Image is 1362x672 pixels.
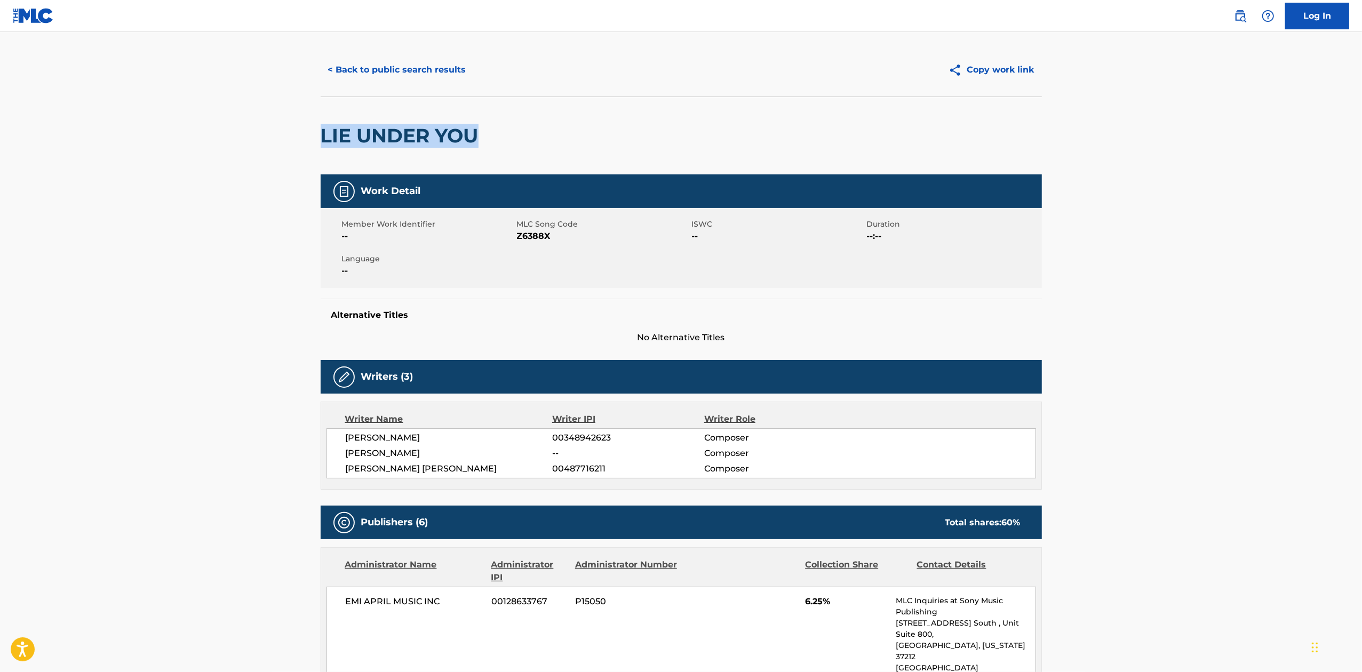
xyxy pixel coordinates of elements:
span: -- [692,230,864,243]
span: EMI APRIL MUSIC INC [346,595,484,608]
span: Language [342,253,514,265]
div: Writer IPI [552,413,704,426]
span: Z6388X [517,230,689,243]
div: Administrator IPI [491,558,567,584]
span: [PERSON_NAME] [346,447,553,460]
span: Duration [867,219,1039,230]
h5: Writers (3) [361,371,413,383]
span: 00128633767 [491,595,567,608]
span: Composer [704,431,842,444]
span: 6.25% [805,595,888,608]
span: Composer [704,462,842,475]
h5: Alternative Titles [331,310,1031,321]
span: -- [342,230,514,243]
iframe: Chat Widget [1309,621,1362,672]
span: -- [552,447,704,460]
div: Administrator Number [575,558,679,584]
img: Writers [338,371,351,383]
p: [GEOGRAPHIC_DATA], [US_STATE] 37212 [896,640,1035,662]
div: Collection Share [805,558,909,584]
p: MLC Inquiries at Sony Music Publishing [896,595,1035,618]
div: Contact Details [917,558,1021,584]
a: Log In [1285,3,1349,29]
span: ISWC [692,219,864,230]
img: help [1262,10,1275,22]
img: Copy work link [949,63,967,77]
img: Publishers [338,516,351,529]
div: Writer Role [704,413,842,426]
span: MLC Song Code [517,219,689,230]
span: --:-- [867,230,1039,243]
div: Writer Name [345,413,553,426]
span: [PERSON_NAME] [PERSON_NAME] [346,462,553,475]
span: 60 % [1002,517,1021,527]
h5: Publishers (6) [361,516,428,529]
img: MLC Logo [13,8,54,23]
span: P15050 [575,595,679,608]
span: 00348942623 [552,431,704,444]
a: Public Search [1230,5,1251,27]
button: < Back to public search results [321,57,474,83]
span: -- [342,265,514,277]
button: Copy work link [941,57,1042,83]
img: Work Detail [338,185,351,198]
h2: LIE UNDER YOU [321,124,484,148]
span: No Alternative Titles [321,331,1042,344]
h5: Work Detail [361,185,421,197]
div: Total shares: [945,516,1021,529]
span: [PERSON_NAME] [346,431,553,444]
div: Drag [1312,631,1318,663]
img: search [1234,10,1247,22]
span: Composer [704,447,842,460]
p: [STREET_ADDRESS] South , Unit Suite 800, [896,618,1035,640]
div: Administrator Name [345,558,483,584]
div: Help [1257,5,1279,27]
span: Member Work Identifier [342,219,514,230]
span: 00487716211 [552,462,704,475]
